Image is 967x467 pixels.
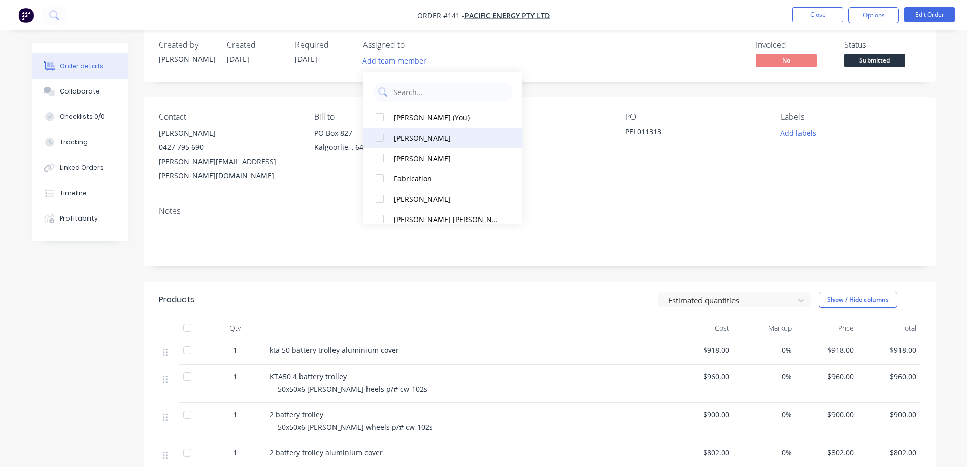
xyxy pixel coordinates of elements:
span: 2 battery trolley aluminium cover [270,448,383,457]
div: Kalgoorlie, , 6430 [314,140,453,154]
span: 0% [738,371,792,382]
span: $960.00 [800,371,854,382]
div: Status [844,40,920,50]
div: Collaborate [60,87,100,96]
div: Assigned to [363,40,464,50]
div: Notes [159,206,920,216]
div: [PERSON_NAME] [394,133,501,143]
div: Labels [781,112,920,122]
div: Order details [60,61,103,71]
button: Show / Hide columns [819,292,897,308]
div: [PERSON_NAME]0427 795 690[PERSON_NAME][EMAIL_ADDRESS][PERSON_NAME][DOMAIN_NAME] [159,126,298,183]
span: 50x50x6 [PERSON_NAME] heels p/# cw-102s [278,384,427,394]
button: Profitability [32,206,128,231]
div: PO Box 827 [314,126,453,140]
span: 1 [233,345,237,355]
div: Price [796,318,858,338]
img: Factory [18,8,34,23]
div: PO Box 827Kalgoorlie, , 6430 [314,126,453,159]
div: [PERSON_NAME] [394,153,501,164]
div: Products [159,294,194,306]
span: 0% [738,447,792,458]
div: Invoiced [756,40,832,50]
div: PEL011313 [625,126,752,140]
span: No [756,54,817,67]
button: Edit Order [904,7,955,22]
div: PO [625,112,764,122]
div: Markup [733,318,796,338]
button: [PERSON_NAME] [PERSON_NAME] [363,209,522,229]
span: [DATE] [295,54,317,64]
button: Collaborate [32,79,128,104]
span: 2 battery trolley [270,410,323,419]
span: $900.00 [800,409,854,420]
button: [PERSON_NAME] [363,148,522,168]
button: Add team member [357,54,431,68]
div: Cost [672,318,734,338]
button: [PERSON_NAME] (You) [363,107,522,128]
span: $960.00 [862,371,916,382]
span: 0% [738,345,792,355]
span: $918.00 [800,345,854,355]
span: 1 [233,409,237,420]
span: Order #141 - [417,11,464,20]
div: Deliver to [470,112,609,122]
a: Pacific Energy Pty Ltd [464,11,550,20]
button: [PERSON_NAME] [363,128,522,148]
input: Search... [392,82,507,102]
button: Timeline [32,180,128,206]
button: Add labels [775,126,822,140]
div: Profitability [60,214,98,223]
div: 0427 795 690 [159,140,298,154]
div: Created by [159,40,215,50]
button: [PERSON_NAME] [363,189,522,209]
div: Bill to [314,112,453,122]
div: [PERSON_NAME] [159,54,215,65]
div: [PERSON_NAME] [PERSON_NAME] [394,214,501,225]
button: Fabrication [363,168,522,189]
div: Qty [205,318,265,338]
span: 1 [233,447,237,458]
div: Timeline [60,189,87,198]
span: 50x50x6 [PERSON_NAME] wheels p/# cw-102s [278,422,433,432]
span: $802.00 [676,447,730,458]
span: KTA50 4 battery trolley [270,371,347,381]
span: [DATE] [227,54,249,64]
div: [PERSON_NAME] (You) [394,112,501,123]
button: Order details [32,53,128,79]
button: Checklists 0/0 [32,104,128,130]
span: $918.00 [862,345,916,355]
span: $900.00 [862,409,916,420]
span: $802.00 [862,447,916,458]
div: [PERSON_NAME][EMAIL_ADDRESS][PERSON_NAME][DOMAIN_NAME] [159,154,298,183]
span: $802.00 [800,447,854,458]
button: Linked Orders [32,155,128,180]
div: Linked Orders [60,163,104,172]
span: kta 50 battery trolley aluminium cover [270,345,399,355]
span: $918.00 [676,345,730,355]
span: Submitted [844,54,905,67]
div: Fabrication [394,173,501,184]
button: Tracking [32,130,128,155]
button: Submitted [844,54,905,69]
div: Contact [159,112,298,122]
div: Checklists 0/0 [60,112,105,121]
button: Options [848,7,899,23]
div: Created [227,40,283,50]
div: [PERSON_NAME] [159,126,298,140]
span: 0% [738,409,792,420]
span: 1 [233,371,237,382]
div: Total [858,318,920,338]
button: Add team member [363,54,432,68]
div: [PERSON_NAME] [394,194,501,204]
div: Required [295,40,351,50]
button: Close [792,7,843,22]
div: Tracking [60,138,88,147]
span: $900.00 [676,409,730,420]
span: $960.00 [676,371,730,382]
